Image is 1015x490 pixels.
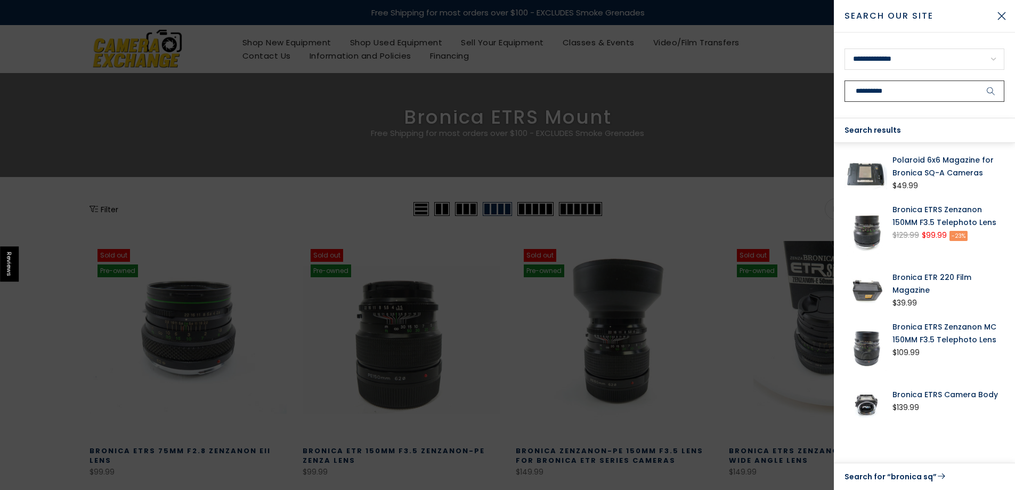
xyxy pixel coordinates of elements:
del: $129.99 [892,230,919,240]
img: Bronica ETRS Zenzanon 150MM F3.5 Telephoto Lens Medium Format Equipment - Medium Format Lenses - ... [845,203,887,260]
a: Bronica ETRS Zenzanon MC 150MM F3.5 Telephoto Lens [892,320,1004,346]
img: Bronica ETRS Camera Body Medium Format Equipment - Medium Format Cameras - Medium Format 645 Came... [845,388,887,420]
span: Search Our Site [845,10,988,22]
button: Close Search [988,3,1015,29]
div: $49.99 [892,179,918,192]
a: Polaroid 6x6 Magazine for Bronica SQ-A Cameras [892,154,1004,179]
div: Search results [834,118,1015,143]
a: Bronica ETRS Camera Body [892,388,1004,401]
a: Bronica ETRS Zenzanon 150MM F3.5 Telephoto Lens [892,203,1004,229]
ins: $99.99 [922,229,947,242]
img: Polaroid Magazine for Bronica SQ-A Cameras Medium Format Equipment - Medium Format Film Backs Bro... [845,154,887,192]
img: Bronica ETRS Zenzanon MC 150MM F3.5 Telephoto Lens Medium Format Equipment - Medium Format Lenses... [845,320,887,377]
span: -23% [949,231,968,241]
div: $139.99 [892,401,919,414]
div: $39.99 [892,296,917,310]
div: $109.99 [892,346,920,359]
a: Bronica ETR 220 Film Magazine [892,271,1004,296]
img: Bronica ETR 220 Film Magazine Medium Format Equipment - Medium Format Film Backs Bronica 352538 [845,271,887,310]
a: Search for “bronica sq” [845,470,1004,484]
